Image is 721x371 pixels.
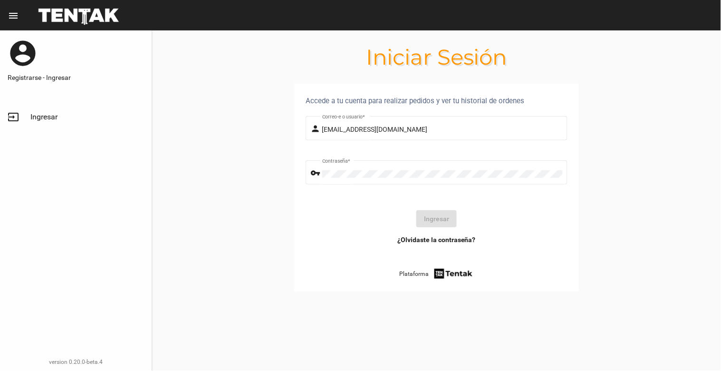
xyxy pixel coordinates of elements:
[311,167,322,179] mat-icon: vpn_key
[8,111,19,123] mat-icon: input
[306,95,567,107] div: Accede a tu cuenta para realizar pedidos y ver tu historial de ordenes
[311,123,322,135] mat-icon: person
[8,357,144,367] div: version 0.20.0-beta.4
[8,38,38,68] mat-icon: account_circle
[399,269,429,279] span: Plataforma
[399,267,474,280] a: Plataforma
[433,267,474,280] img: tentak-firm.png
[8,73,144,82] a: Registrarse - Ingresar
[152,49,721,65] h1: Iniciar Sesión
[30,112,58,122] span: Ingresar
[416,210,457,227] button: Ingresar
[8,10,19,21] mat-icon: menu
[397,235,476,244] a: ¿Olvidaste la contraseña?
